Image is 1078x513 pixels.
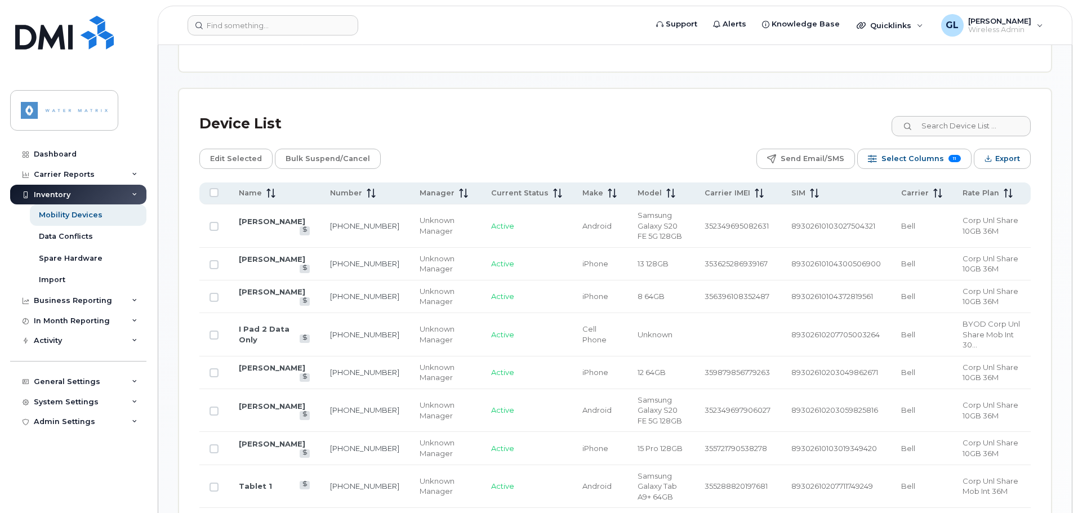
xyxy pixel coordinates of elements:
span: 89302610103019349420 [791,444,877,453]
span: 355721790538278 [705,444,767,453]
span: 89302610203059825816 [791,405,878,414]
a: [PERSON_NAME] [239,217,305,226]
span: Bell [901,444,915,453]
span: Samsung Galaxy S20 FE 5G 128GB [638,211,682,240]
span: 11 [948,155,961,162]
span: Corp Unl Share 10GB 36M [963,438,1018,458]
span: iPhone [582,368,608,377]
span: 89302610104372819561 [791,292,873,301]
span: Active [491,368,514,377]
span: Bell [901,481,915,490]
a: [PHONE_NUMBER] [330,368,399,377]
span: Bell [901,405,915,414]
span: 353625286939167 [705,259,768,268]
a: View Last Bill [300,265,310,273]
span: Send Email/SMS [781,150,844,167]
input: Search Device List ... [892,116,1031,136]
span: Corp Unl Share 10GB 36M [963,287,1018,306]
span: Active [491,481,514,490]
span: Bell [901,330,915,339]
span: Active [491,292,514,301]
span: Active [491,444,514,453]
span: Quicklinks [870,21,911,30]
span: Corp Unl Share 10GB 36M [963,254,1018,274]
a: [PHONE_NUMBER] [330,221,399,230]
span: Current Status [491,188,549,198]
span: iPhone [582,292,608,301]
a: View Last Bill [300,297,310,306]
span: Corp Unl Share 10GB 36M [963,400,1018,420]
span: Android [582,481,612,490]
div: Device List [199,109,282,139]
div: Gilbert Lam [933,14,1051,37]
span: Select Columns [881,150,944,167]
span: Samsung Galaxy Tab A9+ 64GB [638,471,677,501]
a: [PHONE_NUMBER] [330,481,399,490]
span: Corp Unl Share Mob Int 36M [963,476,1018,496]
span: Active [491,330,514,339]
div: Unknown Manager [420,476,470,497]
span: Unknown [638,330,672,339]
span: BYOD Corp Unl Share Mob Int 30D [963,319,1020,349]
button: Bulk Suspend/Cancel [275,149,381,169]
div: Unknown Manager [420,253,470,274]
span: Support [666,19,697,30]
span: Active [491,221,514,230]
a: View Last Bill [300,411,310,420]
span: Model [638,188,662,198]
span: Bell [901,259,915,268]
span: [PERSON_NAME] [968,16,1031,25]
span: Bell [901,368,915,377]
span: Make [582,188,603,198]
a: [PHONE_NUMBER] [330,330,399,339]
a: Knowledge Base [754,13,848,35]
a: View Last Bill [300,334,310,343]
div: Unknown Manager [420,438,470,458]
span: Name [239,188,262,198]
span: Android [582,405,612,414]
span: Rate Plan [963,188,999,198]
span: Carrier [901,188,929,198]
span: 355288820197681 [705,481,768,490]
span: 15 Pro 128GB [638,444,683,453]
a: Tablet 1 [239,481,272,490]
span: Export [995,150,1020,167]
div: Unknown Manager [420,286,470,307]
a: [PERSON_NAME] [239,439,305,448]
a: [PHONE_NUMBER] [330,444,399,453]
a: View Last Bill [300,373,310,382]
div: Unknown Manager [420,215,470,236]
a: View Last Bill [300,481,310,489]
span: Number [330,188,362,198]
div: Unknown Manager [420,400,470,421]
span: Bell [901,292,915,301]
a: [PERSON_NAME] [239,255,305,264]
span: 352349697906027 [705,405,770,414]
input: Find something... [188,15,358,35]
div: Unknown Manager [420,324,470,345]
span: 352349695082631 [705,221,769,230]
span: 89302610103027504321 [791,221,875,230]
span: iPhone [582,259,608,268]
a: [PERSON_NAME] [239,287,305,296]
span: GL [946,19,959,32]
a: [PHONE_NUMBER] [330,292,399,301]
a: [PHONE_NUMBER] [330,405,399,414]
span: Active [491,259,514,268]
a: View Last Bill [300,449,310,458]
a: [PHONE_NUMBER] [330,259,399,268]
div: Quicklinks [849,14,931,37]
button: Edit Selected [199,149,273,169]
span: Carrier IMEI [705,188,750,198]
span: SIM [791,188,805,198]
a: Support [648,13,705,35]
span: Wireless Admin [968,25,1031,34]
span: 8 64GB [638,292,665,301]
a: I Pad 2 Data Only [239,324,289,344]
span: 89302610207711749249 [791,481,873,490]
span: 89302610207705003264 [791,330,880,339]
span: Edit Selected [210,150,262,167]
button: Select Columns 11 [857,149,972,169]
span: Samsung Galaxy S20 FE 5G 128GB [638,395,682,425]
span: iPhone [582,444,608,453]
